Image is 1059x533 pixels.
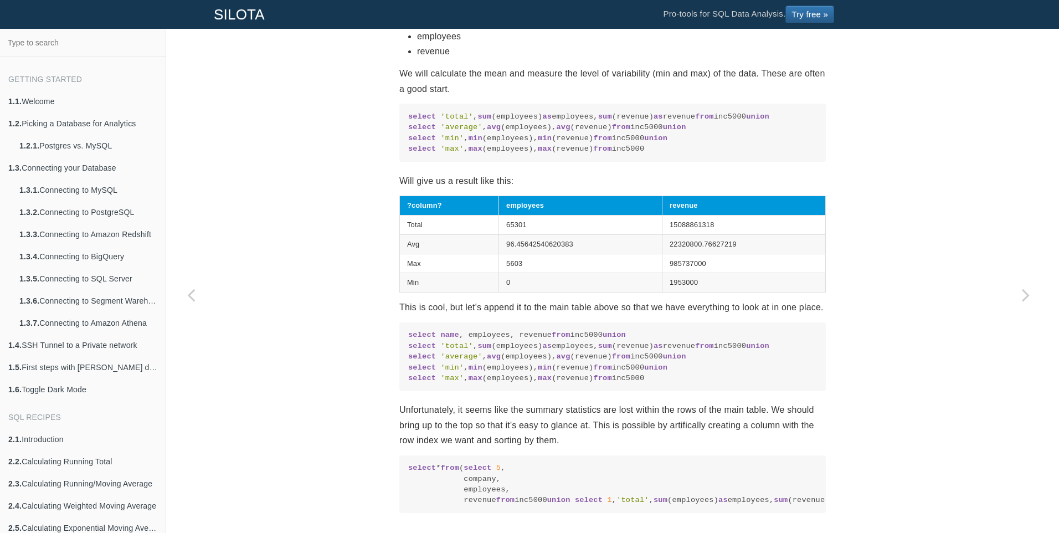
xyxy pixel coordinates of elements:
span: select [408,331,436,339]
td: 96.45642540620383 [499,234,662,254]
span: as [542,342,552,350]
span: union [663,352,686,361]
td: 0 [499,273,662,293]
li: employees [417,29,826,44]
b: 1.1. [8,97,22,106]
b: 1.3.5. [19,274,39,283]
span: select [408,112,436,121]
a: Try free » [785,6,834,23]
span: 'average' [441,123,482,131]
b: 1.3. [8,163,22,172]
span: union [644,134,667,142]
span: select [408,134,436,142]
p: Unfortunately, it seems like the summary statistics are lost within the rows of the main table. W... [399,402,826,448]
td: 1953000 [662,273,826,293]
a: 1.3.7.Connecting to Amazon Athena [11,312,166,334]
span: from [552,331,570,339]
th: employees [499,196,662,216]
span: select [408,363,436,372]
b: 1.3.4. [19,252,39,261]
b: 1.5. [8,363,22,372]
p: We will calculate the mean and measure the level of variability (min and max) of the data. These ... [399,66,826,96]
span: 'max' [441,145,464,153]
b: 2.3. [8,479,22,488]
span: union [746,342,769,350]
p: Will give us a result like this: [399,173,826,188]
b: 1.3.2. [19,208,39,217]
span: sum [477,112,491,121]
span: 'min' [441,363,464,372]
span: max [469,145,482,153]
span: select [408,374,436,382]
span: 'total' [616,496,649,504]
span: select [408,342,436,350]
span: from [441,464,459,472]
span: select [408,352,436,361]
span: max [538,374,552,382]
td: 5603 [499,254,662,273]
span: 'total' [441,112,474,121]
code: , employees, revenue inc5000 , (employees) employees, (revenue) revenue inc5000 , (employees), (r... [408,330,817,383]
b: 1.3.1. [19,186,39,194]
span: min [538,363,552,372]
span: sum [654,496,667,504]
span: as [718,496,728,504]
td: 15088861318 [662,216,826,235]
span: 'min' [441,134,464,142]
li: Pro-tools for SQL Data Analysis. [652,1,845,28]
b: 1.2.1. [19,141,39,150]
span: max [469,374,482,382]
span: sum [598,342,612,350]
span: avg [487,123,501,131]
span: as [542,112,552,121]
b: 2.4. [8,501,22,510]
span: from [593,134,611,142]
a: 1.3.2.Connecting to PostgreSQL [11,201,166,223]
b: 1.4. [8,341,22,350]
p: This is cool, but let's append it to the main table above so that we have everything to look at i... [399,300,826,315]
a: 1.3.3.Connecting to Amazon Redshift [11,223,166,245]
span: from [593,374,611,382]
td: 22320800.76627219 [662,234,826,254]
span: sum [598,112,612,121]
a: 1.3.6.Connecting to Segment Warehouse [11,290,166,312]
b: 2.1. [8,435,22,444]
td: 65301 [499,216,662,235]
td: Avg [400,234,499,254]
a: Previous page: Calculating Percentage (%) of Total Sum [166,57,216,533]
span: avg [556,352,570,361]
b: 1.3.6. [19,296,39,305]
span: union [663,123,686,131]
span: from [612,352,630,361]
li: revenue [417,44,826,59]
a: 1.2.1.Postgres vs. MySQL [11,135,166,157]
span: union [547,496,570,504]
td: Max [400,254,499,273]
span: name [441,331,459,339]
span: avg [487,352,501,361]
b: 1.3.3. [19,230,39,239]
span: from [593,145,611,153]
span: select [575,496,603,504]
span: 'max' [441,374,464,382]
b: 2.2. [8,457,22,466]
a: SILOTA [205,1,273,28]
span: min [469,363,482,372]
span: union [644,363,667,372]
span: min [538,134,552,142]
span: from [496,496,515,504]
a: 1.3.1.Connecting to MySQL [11,179,166,201]
a: 1.3.4.Connecting to BigQuery [11,245,166,268]
span: from [695,112,713,121]
b: 1.6. [8,385,22,394]
th: revenue [662,196,826,216]
span: select [408,464,436,472]
span: select [464,464,491,472]
span: 1 [607,496,611,504]
td: Total [400,216,499,235]
span: union [603,331,626,339]
span: from [593,363,611,372]
span: from [695,342,713,350]
span: sum [477,342,491,350]
th: ?column? [400,196,499,216]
